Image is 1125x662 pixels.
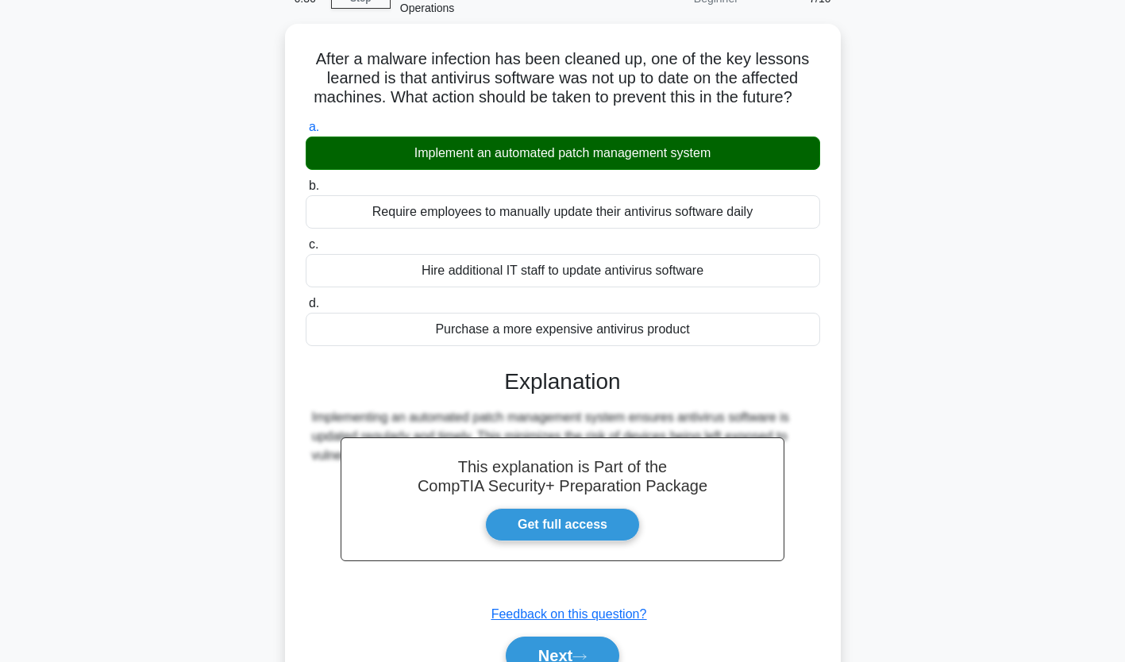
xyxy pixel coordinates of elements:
span: b. [309,179,319,192]
span: c. [309,237,318,251]
div: Implementing an automated patch management system ensures antivirus software is updated regularly... [312,408,814,465]
div: Implement an automated patch management system [306,137,820,170]
span: a. [309,120,319,133]
div: Hire additional IT staff to update antivirus software [306,254,820,287]
a: Feedback on this question? [491,607,647,621]
a: Get full access [485,508,640,541]
div: Require employees to manually update their antivirus software daily [306,195,820,229]
h5: After a malware infection has been cleaned up, one of the key lessons learned is that antivirus s... [304,49,822,108]
div: Purchase a more expensive antivirus product [306,313,820,346]
h3: Explanation [315,368,811,395]
span: d. [309,296,319,310]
